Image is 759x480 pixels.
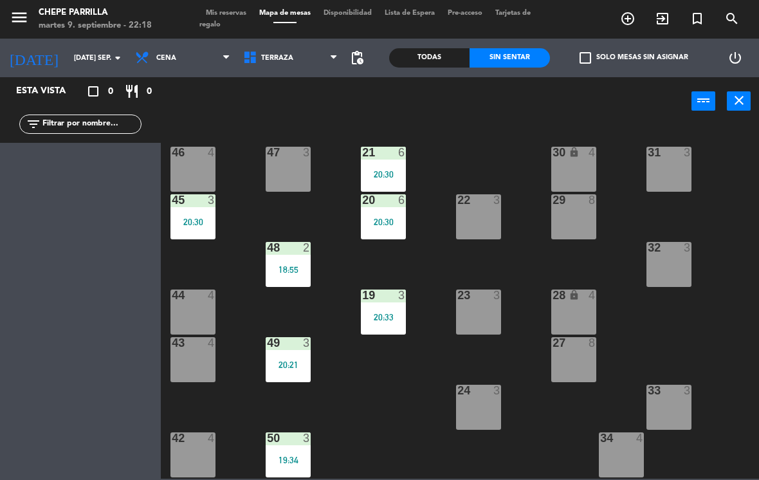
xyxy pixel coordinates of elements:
div: 3 [303,337,311,349]
div: 4 [208,290,215,301]
div: 3 [493,194,501,206]
div: 4 [636,432,644,444]
i: restaurant [124,84,140,99]
div: Todas [389,48,470,68]
button: power_input [691,91,715,111]
span: Mapa de mesas [253,10,317,17]
div: 20:33 [361,313,406,322]
div: 20:21 [266,360,311,369]
span: Lista de Espera [378,10,441,17]
i: turned_in_not [690,11,705,26]
div: 20:30 [170,217,215,226]
div: 6 [398,147,406,158]
label: Solo mesas sin asignar [580,52,688,64]
i: search [724,11,740,26]
div: Chepe Parrilla [39,6,152,19]
span: Terraza [261,54,293,62]
div: Sin sentar [470,48,550,68]
span: Pre-acceso [441,10,489,17]
div: 4 [208,337,215,349]
div: 8 [589,194,596,206]
div: 3 [208,194,215,206]
span: 0 [147,84,152,99]
i: add_circle_outline [620,11,636,26]
div: 8 [589,337,596,349]
div: 24 [457,385,458,396]
div: 49 [267,337,268,349]
input: Filtrar por nombre... [41,117,141,131]
div: 22 [457,194,458,206]
span: RESERVAR MESA [610,8,645,30]
div: 3 [684,147,691,158]
span: Mis reservas [199,10,253,17]
i: close [731,93,747,108]
span: 0 [108,84,113,99]
div: martes 9. septiembre - 22:18 [39,19,152,32]
span: Disponibilidad [317,10,378,17]
div: 50 [267,432,268,444]
div: Esta vista [6,84,93,99]
div: 4 [589,147,596,158]
i: menu [10,8,29,27]
div: 2 [303,242,311,254]
div: 20:30 [361,217,406,226]
span: pending_actions [349,50,365,66]
div: 3 [398,290,406,301]
div: 21 [362,147,363,158]
i: power_input [696,93,711,108]
div: 3 [493,290,501,301]
div: 34 [600,432,601,444]
div: 3 [303,147,311,158]
i: power_settings_new [727,50,743,66]
div: 4 [208,432,215,444]
div: 20:30 [361,170,406,179]
div: 3 [684,385,691,396]
button: menu [10,8,29,32]
span: BUSCAR [715,8,749,30]
div: 18:55 [266,265,311,274]
div: 47 [267,147,268,158]
i: lock [569,290,580,300]
div: 3 [684,242,691,254]
span: Reserva especial [680,8,715,30]
div: 6 [398,194,406,206]
div: 23 [457,290,458,301]
i: arrow_drop_down [110,50,125,66]
div: 19:34 [266,456,311,465]
div: 3 [303,432,311,444]
button: close [727,91,751,111]
div: 20 [362,194,363,206]
div: 19 [362,290,363,301]
div: 4 [208,147,215,158]
div: 48 [267,242,268,254]
i: filter_list [26,116,41,132]
i: lock [569,147,580,158]
div: 3 [493,385,501,396]
i: crop_square [86,84,101,99]
div: 4 [589,290,596,301]
span: Cena [156,54,176,62]
i: exit_to_app [655,11,670,26]
span: WALK IN [645,8,680,30]
span: check_box_outline_blank [580,52,591,64]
